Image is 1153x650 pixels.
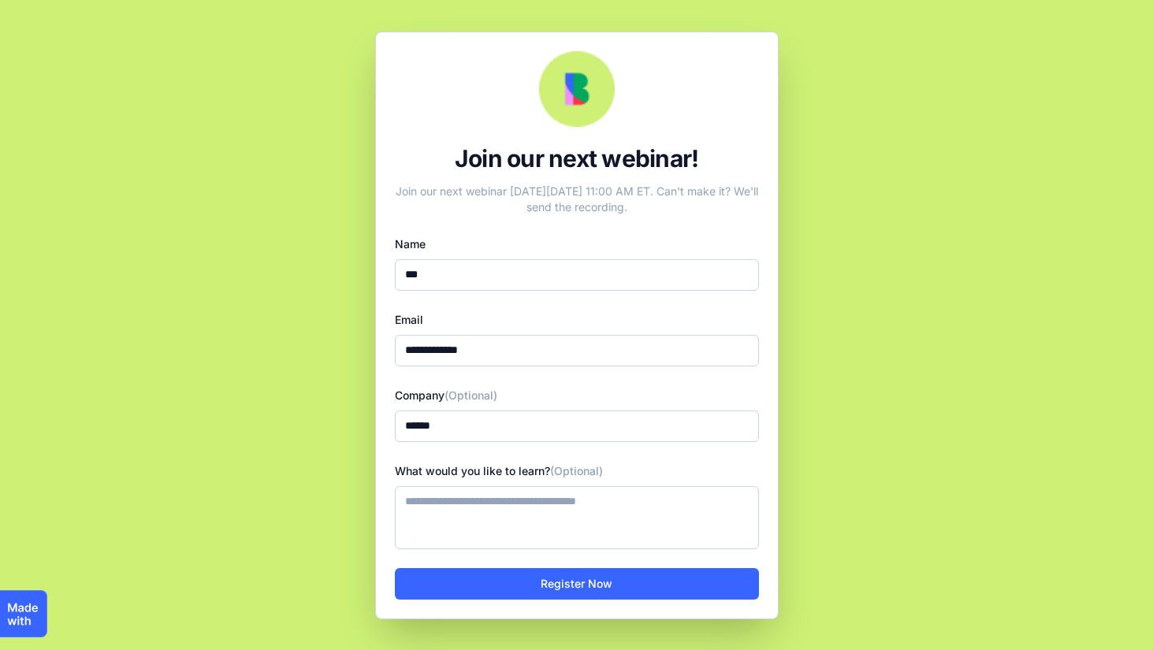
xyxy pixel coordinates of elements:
[395,237,426,251] label: Name
[395,144,759,173] div: Join our next webinar!
[395,464,603,477] label: What would you like to learn?
[444,388,497,402] span: (Optional)
[395,177,759,215] div: Join our next webinar [DATE][DATE] 11:00 AM ET. Can't make it? We'll send the recording.
[539,51,615,127] img: Webinar Logo
[395,388,497,402] label: Company
[550,464,603,477] span: (Optional)
[395,313,423,326] label: Email
[395,568,759,600] button: Register Now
